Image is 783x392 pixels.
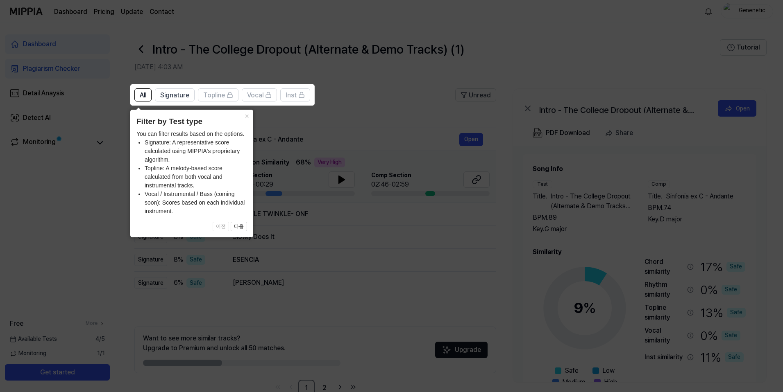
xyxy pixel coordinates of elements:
[134,88,152,101] button: All
[286,90,297,100] span: Inst
[242,88,277,101] button: Vocal
[280,88,310,101] button: Inst
[155,88,195,101] button: Signature
[145,164,247,190] li: Topline: A melody-based score calculated from both vocal and instrumental tracks.
[136,116,247,128] header: Filter by Test type
[160,90,189,100] span: Signature
[203,90,225,100] span: Topline
[231,222,247,232] button: 다음
[145,138,247,164] li: Signature: A representative score calculated using MIPPIA's proprietary algorithm.
[198,88,238,101] button: Topline
[240,110,253,121] button: Close
[140,90,146,100] span: All
[145,190,247,216] li: Vocal / Instrumental / Bass (coming soon): Scores based on each individual instrument.
[247,90,263,100] span: Vocal
[136,130,247,216] div: You can filter results based on the options.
